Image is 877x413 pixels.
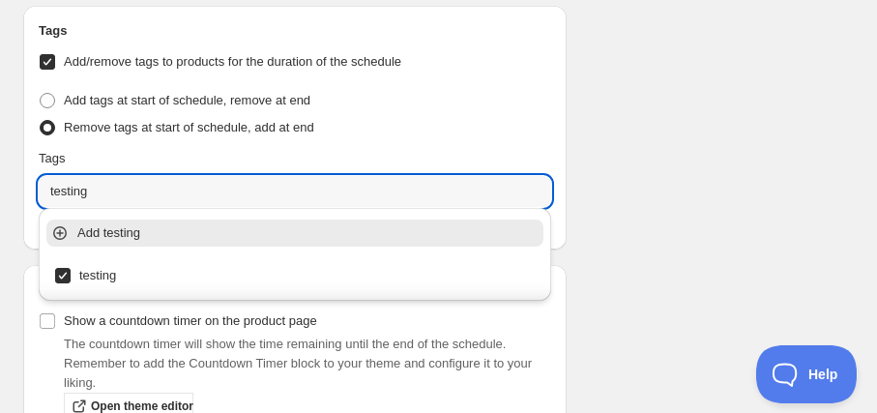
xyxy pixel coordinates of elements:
iframe: Toggle Customer Support [756,345,858,403]
p: Add testing [77,223,540,243]
p: The countdown timer will show the time remaining until the end of the schedule. Remember to add t... [64,335,551,393]
li: testing [39,258,551,293]
h2: Tags [39,21,551,41]
span: Add/remove tags to products for the duration of the schedule [64,54,401,69]
span: Remove tags at start of schedule, add at end [64,120,314,134]
span: Add tags at start of schedule, remove at end [64,93,310,107]
span: Show a countdown timer on the product page [64,313,317,328]
p: Tags [39,149,65,168]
